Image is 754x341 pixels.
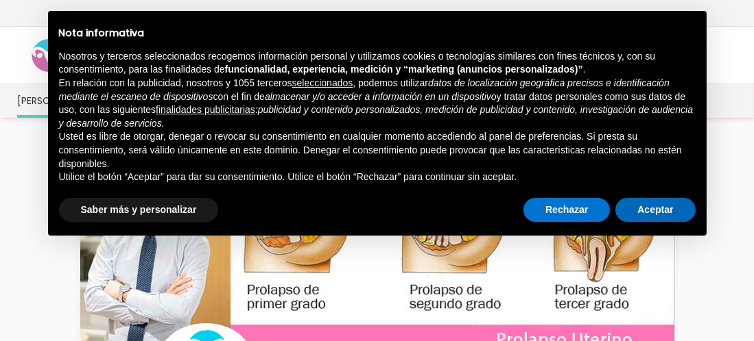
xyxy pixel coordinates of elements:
button: Rechazar [523,198,610,223]
p: Utilice el botón “Aceptar” para dar su consentimiento. Utilice el botón “Rechazar” para continuar... [59,170,696,184]
button: seleccionados [292,77,353,90]
button: finalidades publicitarias [156,103,255,117]
p: Usted es libre de otorgar, denegar o revocar su consentimiento en cualquier momento accediendo al... [59,130,696,170]
p: Nosotros y terceros seleccionados recogemos información personal y utilizamos cookies o tecnologí... [59,50,696,77]
h2: Nota informativa [59,27,696,39]
button: Saber más y personalizar [59,198,219,223]
p: En relación con la publicidad, nosotros y 1055 terceros , podemos utilizar con el fin de y tratar... [59,77,696,130]
em: datos de localización geográfica precisos e identificación mediante el escaneo de dispositivos [59,77,670,102]
button: Aceptar [615,198,695,223]
span: [PERSON_NAME] [17,93,93,109]
strong: funcionalidad, experiencia, medición y “marketing (anuncios personalizados)” [225,64,583,75]
em: publicidad y contenido personalizados, medición de publicidad y contenido, investigación de audie... [59,104,694,129]
a: [PERSON_NAME] [16,84,94,118]
em: almacenar y/o acceder a información en un dispositivo [265,91,497,102]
